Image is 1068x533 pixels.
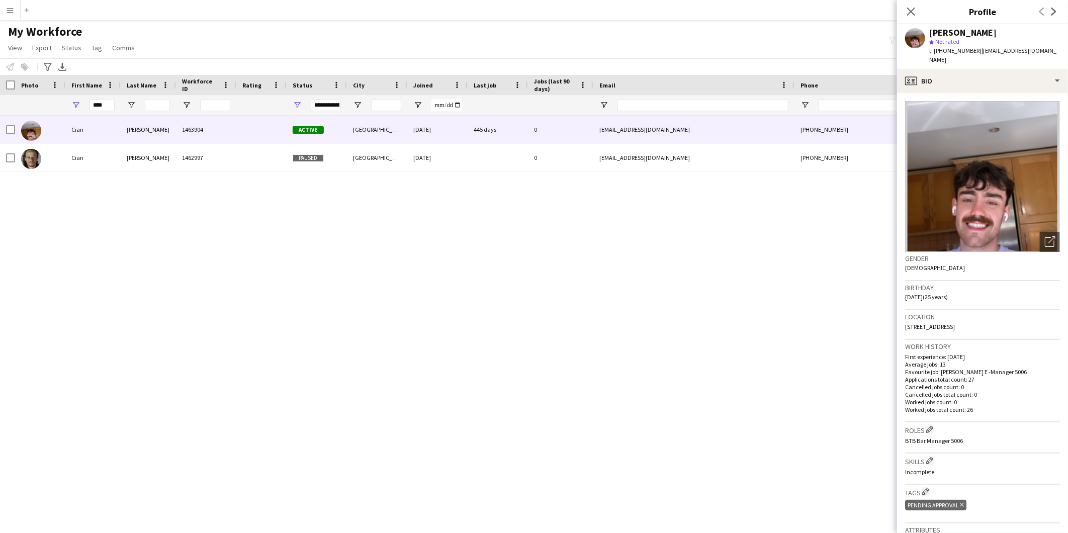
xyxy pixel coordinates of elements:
[905,361,1060,368] p: Average jobs: 13
[127,101,136,110] button: Open Filter Menu
[528,116,593,143] div: 0
[905,406,1060,413] p: Worked jobs total count: 26
[121,116,176,143] div: [PERSON_NAME]
[905,437,963,445] span: BTB Bar Manager 5006
[112,43,135,52] span: Comms
[90,99,115,111] input: First Name Filter Input
[347,116,407,143] div: [GEOGRAPHIC_DATA]
[293,126,324,134] span: Active
[293,154,324,162] span: Paused
[905,500,966,510] div: Pending approval
[593,116,794,143] div: [EMAIL_ADDRESS][DOMAIN_NAME]
[897,69,1068,93] div: Bio
[431,99,462,111] input: Joined Filter Input
[293,101,302,110] button: Open Filter Menu
[28,41,56,54] a: Export
[929,47,982,54] span: t. [PHONE_NUMBER]
[528,144,593,171] div: 0
[407,144,468,171] div: [DATE]
[905,283,1060,292] h3: Birthday
[42,61,54,73] app-action-btn: Advanced filters
[897,5,1068,18] h3: Profile
[819,99,917,111] input: Phone Filter Input
[58,41,85,54] a: Status
[4,41,26,54] a: View
[929,28,997,37] div: [PERSON_NAME]
[200,99,230,111] input: Workforce ID Filter Input
[474,81,496,89] span: Last job
[71,101,80,110] button: Open Filter Menu
[176,144,236,171] div: 1462997
[413,81,433,89] span: Joined
[293,81,312,89] span: Status
[794,144,923,171] div: [PHONE_NUMBER]
[617,99,788,111] input: Email Filter Input
[182,101,191,110] button: Open Filter Menu
[905,487,1060,497] h3: Tags
[8,43,22,52] span: View
[593,144,794,171] div: [EMAIL_ADDRESS][DOMAIN_NAME]
[32,43,52,52] span: Export
[145,99,170,111] input: Last Name Filter Input
[905,312,1060,321] h3: Location
[87,41,106,54] a: Tag
[794,116,923,143] div: [PHONE_NUMBER]
[599,101,608,110] button: Open Filter Menu
[371,99,401,111] input: City Filter Input
[347,144,407,171] div: [GEOGRAPHIC_DATA]
[905,342,1060,351] h3: Work history
[21,121,41,141] img: Cian Blair
[905,468,1060,476] p: Incomplete
[905,398,1060,406] p: Worked jobs count: 0
[407,116,468,143] div: [DATE]
[108,41,139,54] a: Comms
[905,264,965,272] span: [DEMOGRAPHIC_DATA]
[182,77,218,93] span: Workforce ID
[929,47,1056,63] span: | [EMAIL_ADDRESS][DOMAIN_NAME]
[71,81,102,89] span: First Name
[534,77,575,93] span: Jobs (last 90 days)
[1040,232,1060,252] div: Open photos pop-in
[468,116,528,143] div: 445 days
[413,101,422,110] button: Open Filter Menu
[905,456,1060,466] h3: Skills
[905,391,1060,398] p: Cancelled jobs total count: 0
[62,43,81,52] span: Status
[905,353,1060,361] p: First experience: [DATE]
[92,43,102,52] span: Tag
[8,24,82,39] span: My Workforce
[242,81,261,89] span: Rating
[905,424,1060,435] h3: Roles
[905,101,1060,252] img: Crew avatar or photo
[176,116,236,143] div: 1463904
[905,376,1060,383] p: Applications total count: 27
[800,101,810,110] button: Open Filter Menu
[599,81,615,89] span: Email
[65,144,121,171] div: Cian
[905,293,948,301] span: [DATE] (25 years)
[800,81,818,89] span: Phone
[905,254,1060,263] h3: Gender
[121,144,176,171] div: [PERSON_NAME]
[21,81,38,89] span: Photo
[935,38,959,45] span: Not rated
[905,383,1060,391] p: Cancelled jobs count: 0
[353,81,365,89] span: City
[56,61,68,73] app-action-btn: Export XLSX
[65,116,121,143] div: Cian
[905,368,1060,376] p: Favourite job: [PERSON_NAME] E -Manager 5006
[905,323,955,330] span: [STREET_ADDRESS]
[127,81,156,89] span: Last Name
[21,149,41,169] img: Cian Newell
[353,101,362,110] button: Open Filter Menu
